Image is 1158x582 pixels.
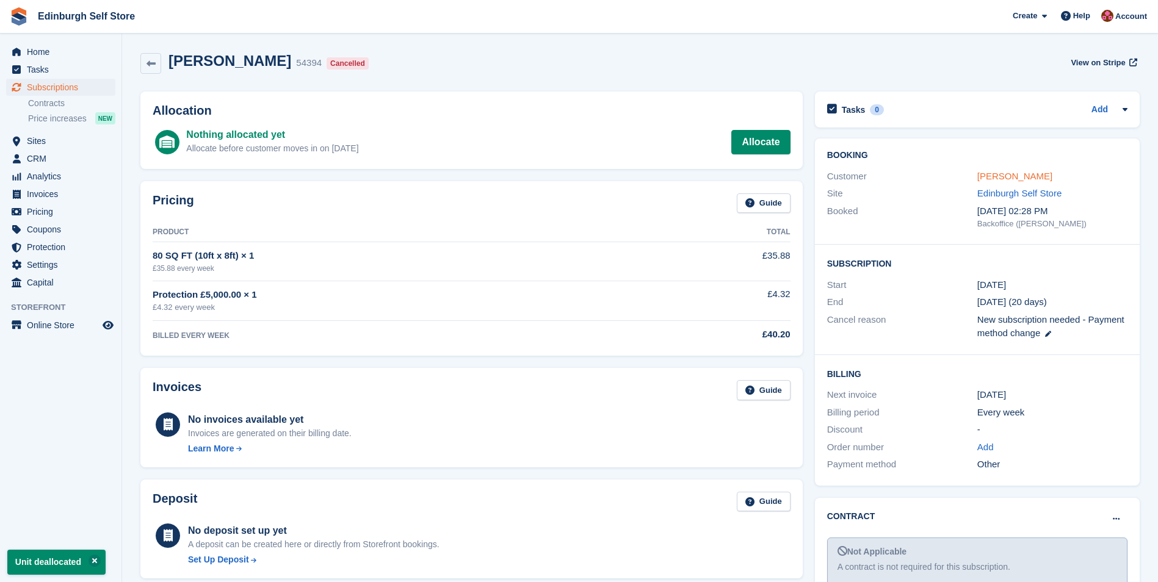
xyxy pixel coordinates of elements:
[6,132,115,149] a: menu
[1115,10,1147,23] span: Account
[838,545,1117,558] div: Not Applicable
[188,523,440,538] div: No deposit set up yet
[6,150,115,167] a: menu
[6,274,115,291] a: menu
[827,257,1127,269] h2: Subscription
[827,367,1127,379] h2: Billing
[153,223,655,242] th: Product
[977,218,1127,230] div: Backoffice ([PERSON_NAME])
[838,561,1117,573] div: A contract is not required for this subscription.
[188,553,440,566] a: Set Up Deposit
[6,79,115,96] a: menu
[27,150,100,167] span: CRM
[827,170,977,184] div: Customer
[188,442,234,455] div: Learn More
[27,61,100,78] span: Tasks
[153,380,201,400] h2: Invoices
[33,6,140,26] a: Edinburgh Self Store
[27,203,100,220] span: Pricing
[6,203,115,220] a: menu
[27,43,100,60] span: Home
[977,440,994,454] a: Add
[827,406,977,420] div: Billing period
[10,7,28,26] img: stora-icon-8386f47178a22dfd0bd8f6a31ec36ba5ce8667c1dd55bd0f319d3a0aa187defe.svg
[186,128,358,142] div: Nothing allocated yet
[731,130,790,154] a: Allocate
[27,256,100,273] span: Settings
[1013,10,1037,22] span: Create
[977,296,1047,307] span: [DATE] (20 days)
[1101,10,1113,22] img: Lucy Michalec
[327,57,369,70] div: Cancelled
[737,492,791,512] a: Guide
[11,301,121,314] span: Storefront
[153,249,655,263] div: 80 SQ FT (10ft x 8ft) × 1
[188,538,440,551] p: A deposit can be created here or directly from Storefront bookings.
[188,553,249,566] div: Set Up Deposit
[977,171,1052,181] a: [PERSON_NAME]
[977,188,1062,198] a: Edinburgh Self Store
[6,221,115,238] a: menu
[827,204,977,230] div: Booked
[27,168,100,185] span: Analytics
[655,242,791,281] td: £35.88
[28,98,115,109] a: Contracts
[6,61,115,78] a: menu
[977,423,1127,437] div: -
[153,492,197,512] h2: Deposit
[1073,10,1090,22] span: Help
[6,256,115,273] a: menu
[842,104,866,115] h2: Tasks
[870,104,884,115] div: 0
[6,239,115,256] a: menu
[186,142,358,155] div: Allocate before customer moves in on [DATE]
[6,168,115,185] a: menu
[827,151,1127,160] h2: Booking
[27,79,100,96] span: Subscriptions
[7,550,106,575] p: Unit deallocated
[977,388,1127,402] div: [DATE]
[153,104,791,118] h2: Allocation
[977,406,1127,420] div: Every week
[655,281,791,320] td: £4.32
[27,274,100,291] span: Capital
[737,380,791,400] a: Guide
[153,330,655,341] div: BILLED EVERY WEEK
[827,440,977,454] div: Order number
[28,112,115,125] a: Price increases NEW
[153,301,655,314] div: £4.32 every week
[655,223,791,242] th: Total
[737,193,791,214] a: Guide
[27,185,100,203] span: Invoices
[827,388,977,402] div: Next invoice
[1066,52,1140,73] a: View on Stripe
[27,317,100,334] span: Online Store
[827,510,875,523] h2: Contract
[153,263,655,274] div: £35.88 every week
[153,193,194,214] h2: Pricing
[1071,57,1125,69] span: View on Stripe
[977,314,1124,339] span: New subscription needed - Payment method change
[296,56,322,70] div: 54394
[27,221,100,238] span: Coupons
[827,187,977,201] div: Site
[188,442,352,455] a: Learn More
[188,412,352,427] div: No invoices available yet
[6,317,115,334] a: menu
[827,295,977,309] div: End
[95,112,115,124] div: NEW
[977,204,1127,218] div: [DATE] 02:28 PM
[6,185,115,203] a: menu
[827,423,977,437] div: Discount
[101,318,115,332] a: Preview store
[28,113,87,124] span: Price increases
[153,288,655,302] div: Protection £5,000.00 × 1
[1091,103,1108,117] a: Add
[188,427,352,440] div: Invoices are generated on their billing date.
[977,458,1127,472] div: Other
[655,328,791,342] div: £40.20
[6,43,115,60] a: menu
[827,278,977,292] div: Start
[27,239,100,256] span: Protection
[827,458,977,472] div: Payment method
